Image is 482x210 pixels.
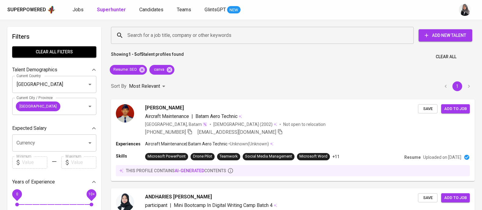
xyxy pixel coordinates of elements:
[12,66,57,73] p: Talent Demographics
[452,81,462,91] button: page 1
[213,121,260,127] span: [DEMOGRAPHIC_DATA]
[170,202,171,209] span: |
[12,64,96,76] div: Talent Demographics
[16,101,60,111] div: [GEOGRAPHIC_DATA]
[191,113,193,120] span: |
[139,6,165,14] a: Candidates
[433,51,459,62] button: Clear All
[129,83,160,90] p: Most Relevant
[16,192,18,196] span: 0
[227,141,269,147] p: • Unknown ( Unknown )
[332,154,340,160] p: +11
[177,7,191,12] span: Teams
[86,80,94,89] button: Open
[71,156,96,169] input: Value
[110,65,147,75] div: Resume: SEO
[116,141,145,147] p: Experiences
[12,122,96,134] div: Expected Salary
[97,7,126,12] b: Superhunter
[116,153,145,159] p: Skills
[227,7,241,13] span: NEW
[145,193,212,201] span: ANDHARIES [PERSON_NAME]
[245,154,292,159] div: Social Media Management
[129,81,167,92] div: Most Relevant
[128,52,137,57] b: 1 - 5
[12,46,96,58] button: Clear All filters
[195,113,237,119] span: Batam Aero Technic
[404,154,421,160] p: Resume
[145,202,167,208] span: participant
[12,125,47,132] p: Expected Salary
[12,176,96,188] div: Years of Experience
[418,193,437,203] button: Save
[418,104,437,114] button: Save
[299,154,327,159] div: Microsoft Word
[419,29,472,41] button: Add New Talent
[126,168,226,174] p: this profile contains contents
[440,81,475,91] nav: pagination navigation
[202,122,207,127] img: magic_wand.svg
[444,105,467,112] span: Add to job
[116,104,134,123] img: 946f97d95d5e6d41f6d7051426991e2e.jpg
[436,53,456,61] span: Clear All
[175,168,204,173] span: AI-generated
[145,129,186,135] span: [PHONE_NUMBER]
[220,154,238,159] div: Teamwork
[12,32,96,41] h6: Filters
[149,65,174,75] div: canva
[145,141,227,147] p: Aircraft Maintenance | Batam Aero Technic
[141,52,144,57] b: 5
[423,154,461,160] p: Uploaded on [DATE]
[441,193,470,203] button: Add to job
[111,51,184,62] p: Showing of talent profiles found
[73,6,85,14] a: Jobs
[421,194,434,201] span: Save
[7,6,46,13] div: Superpowered
[7,5,55,14] a: Superpoweredapp logo
[213,121,277,127] div: (2002)
[17,48,91,56] span: Clear All filters
[86,139,94,147] button: Open
[283,121,326,127] p: Not open to relocation
[193,154,212,159] div: Drone Pilot
[145,104,184,112] span: [PERSON_NAME]
[149,67,168,73] span: canva
[198,129,276,135] span: [EMAIL_ADDRESS][DOMAIN_NAME]
[205,7,226,12] span: GlintsGPT
[110,67,141,73] span: Resume : SEO
[16,103,60,109] span: [GEOGRAPHIC_DATA]
[111,83,127,90] p: Sort By
[12,178,55,186] p: Years of Experience
[145,113,189,119] span: Aircraft Maintenance
[47,5,55,14] img: app logo
[111,99,475,181] a: [PERSON_NAME]Aircraft Maintenance|Batam Aero Technic[GEOGRAPHIC_DATA], Batam[DEMOGRAPHIC_DATA] (2...
[421,105,434,112] span: Save
[88,192,95,196] span: 10+
[148,154,186,159] div: Microsoft PowerPoint
[22,156,47,169] input: Value
[86,102,94,111] button: Open
[205,6,241,14] a: GlintsGPT NEW
[174,202,273,208] span: Mini Bootcamp In Digital Writing Camp Batch 4
[145,121,207,127] div: [GEOGRAPHIC_DATA], Batam
[444,194,467,201] span: Add to job
[441,104,470,114] button: Add to job
[73,7,84,12] span: Jobs
[177,6,192,14] a: Teams
[97,6,127,14] a: Superhunter
[423,32,467,39] span: Add New Talent
[459,4,471,16] img: sinta.windasari@glints.com
[139,7,163,12] span: Candidates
